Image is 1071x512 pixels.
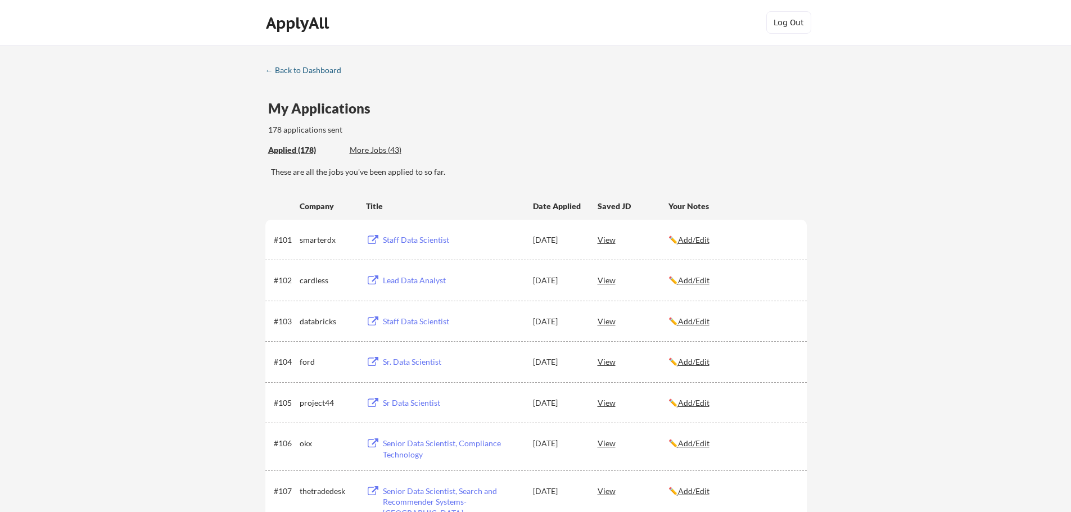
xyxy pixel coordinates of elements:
[533,438,582,449] div: [DATE]
[383,316,522,327] div: Staff Data Scientist
[598,196,668,216] div: Saved JD
[383,275,522,286] div: Lead Data Analyst
[300,234,356,246] div: smarterdx
[598,481,668,501] div: View
[533,397,582,409] div: [DATE]
[268,124,486,135] div: 178 applications sent
[598,311,668,331] div: View
[274,486,296,497] div: #107
[300,486,356,497] div: thetradedesk
[668,356,797,368] div: ✏️
[678,398,710,407] u: Add/Edit
[668,275,797,286] div: ✏️
[274,397,296,409] div: #105
[274,234,296,246] div: #101
[300,275,356,286] div: cardless
[300,356,356,368] div: ford
[678,486,710,496] u: Add/Edit
[268,144,341,156] div: These are all the jobs you've been applied to so far.
[268,144,341,156] div: Applied (178)
[678,275,710,285] u: Add/Edit
[678,357,710,366] u: Add/Edit
[383,356,522,368] div: Sr. Data Scientist
[533,234,582,246] div: [DATE]
[533,316,582,327] div: [DATE]
[668,316,797,327] div: ✏️
[668,438,797,449] div: ✏️
[300,438,356,449] div: okx
[533,486,582,497] div: [DATE]
[350,144,432,156] div: More Jobs (43)
[350,144,432,156] div: These are job applications we think you'd be a good fit for, but couldn't apply you to automatica...
[383,234,522,246] div: Staff Data Scientist
[383,397,522,409] div: Sr Data Scientist
[598,351,668,371] div: View
[678,316,710,326] u: Add/Edit
[268,102,379,115] div: My Applications
[274,275,296,286] div: #102
[533,201,582,212] div: Date Applied
[533,275,582,286] div: [DATE]
[668,201,797,212] div: Your Notes
[265,66,350,74] div: ← Back to Dashboard
[274,356,296,368] div: #104
[598,433,668,453] div: View
[678,438,710,448] u: Add/Edit
[383,438,522,460] div: Senior Data Scientist, Compliance Technology
[265,66,350,77] a: ← Back to Dashboard
[266,13,332,33] div: ApplyAll
[271,166,807,178] div: These are all the jobs you've been applied to so far.
[300,316,356,327] div: databricks
[300,201,356,212] div: Company
[598,392,668,413] div: View
[274,438,296,449] div: #106
[598,229,668,250] div: View
[366,201,522,212] div: Title
[668,397,797,409] div: ✏️
[300,397,356,409] div: project44
[678,235,710,244] u: Add/Edit
[668,234,797,246] div: ✏️
[274,316,296,327] div: #103
[598,270,668,290] div: View
[533,356,582,368] div: [DATE]
[766,11,811,34] button: Log Out
[668,486,797,497] div: ✏️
